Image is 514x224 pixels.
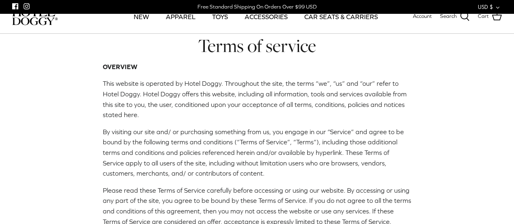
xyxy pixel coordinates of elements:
a: CAR SEATS & CARRIERS [297,3,385,30]
a: Facebook [12,3,18,9]
a: Free Standard Shipping On Orders Over $99 USD [197,1,317,13]
span: By visiting our site and/ or purchasing something from us, you engage in our “Service” and agree ... [103,128,404,177]
b: OVERVIEW [103,63,137,70]
img: hoteldoggycom [12,8,58,25]
span: Cart [478,12,489,21]
a: Account [413,12,432,21]
a: Cart [478,11,502,22]
span: This website is operated by Hotel Doggy. Throughout the site, the terms “we”, “us” and “our” refe... [103,80,407,118]
a: ACCESSORIES [237,3,295,30]
h1: Terms of service [103,34,412,58]
span: Search [440,12,457,21]
a: Instagram [24,3,30,9]
a: NEW [126,3,156,30]
div: Primary navigation [121,3,391,30]
a: Search [440,11,470,22]
span: Account [413,13,432,19]
div: Free Standard Shipping On Orders Over $99 USD [197,3,317,11]
a: APPAREL [158,3,203,30]
a: TOYS [205,3,235,30]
